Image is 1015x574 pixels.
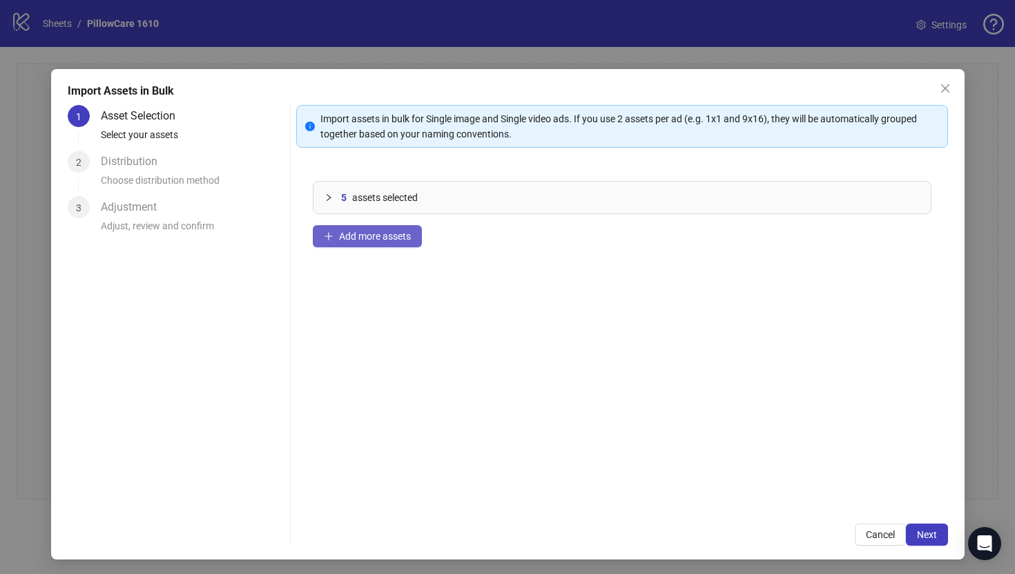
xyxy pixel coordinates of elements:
[339,231,411,242] span: Add more assets
[101,105,186,127] div: Asset Selection
[68,83,948,99] div: Import Assets in Bulk
[76,202,81,213] span: 3
[76,111,81,122] span: 1
[917,529,937,540] span: Next
[325,193,333,202] span: collapsed
[101,127,285,151] div: Select your assets
[940,83,951,94] span: close
[352,190,418,205] span: assets selected
[324,231,333,241] span: plus
[76,157,81,168] span: 2
[906,524,948,546] button: Next
[305,122,315,131] span: info-circle
[313,182,931,213] div: 5assets selected
[101,173,285,196] div: Choose distribution method
[866,529,895,540] span: Cancel
[313,225,422,247] button: Add more assets
[101,151,168,173] div: Distribution
[101,218,285,242] div: Adjust, review and confirm
[855,524,906,546] button: Cancel
[341,190,347,205] span: 5
[934,77,956,99] button: Close
[101,196,168,218] div: Adjustment
[320,111,939,142] div: Import assets in bulk for Single image and Single video ads. If you use 2 assets per ad (e.g. 1x1...
[968,527,1001,560] div: Open Intercom Messenger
